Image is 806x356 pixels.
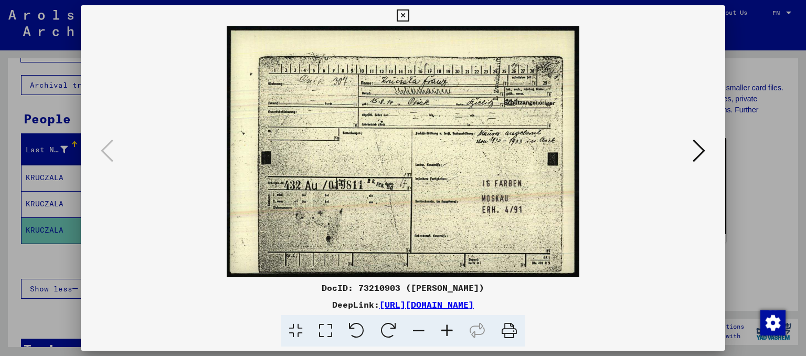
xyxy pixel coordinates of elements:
[116,26,690,277] img: 001.jpg
[760,310,786,336] img: Change consent
[379,299,474,310] a: [URL][DOMAIN_NAME]
[81,281,726,294] div: DocID: 73210903 ([PERSON_NAME])
[760,310,785,335] div: Change consent
[81,298,726,311] div: DeepLink:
